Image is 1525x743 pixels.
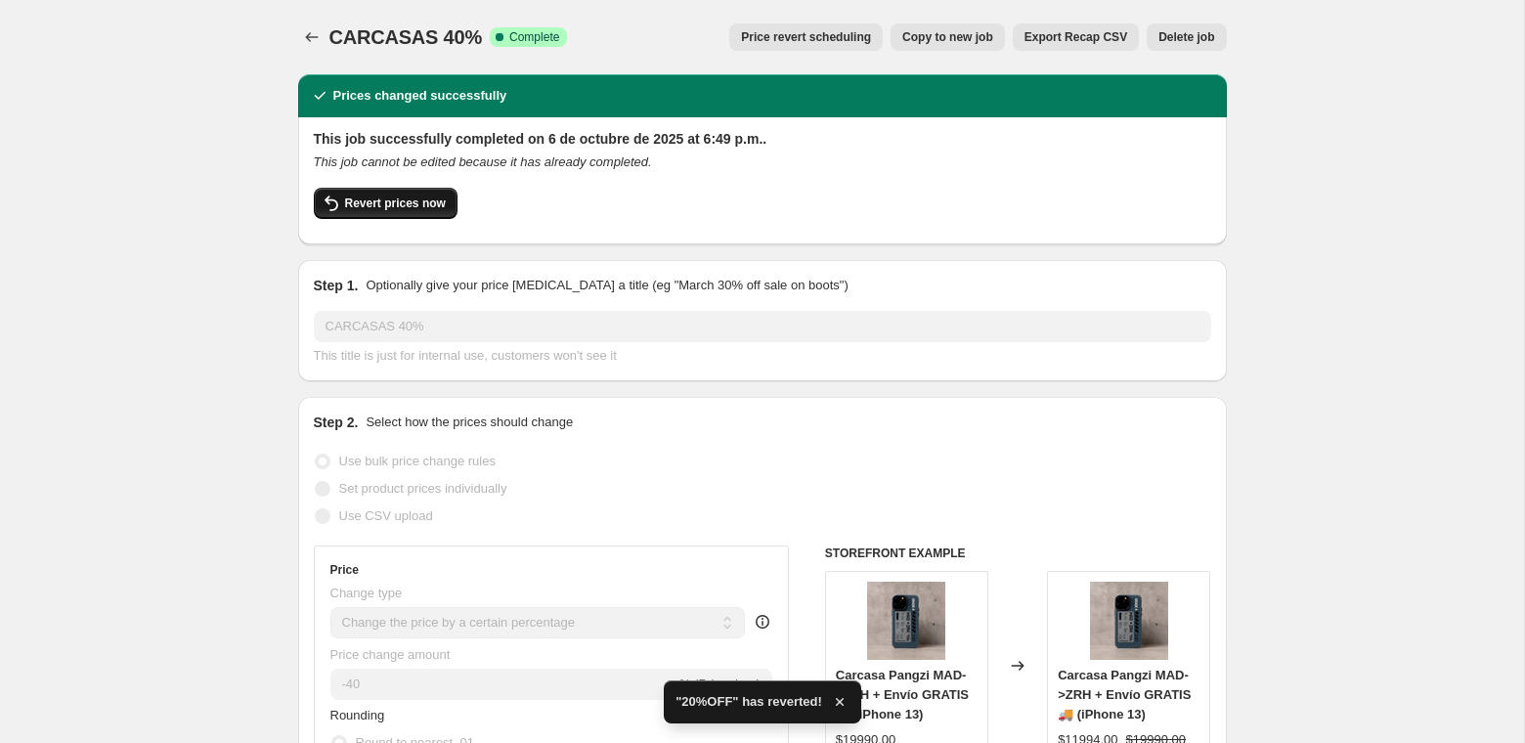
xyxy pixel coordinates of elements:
span: Revert prices now [345,196,446,211]
button: Delete job [1147,23,1226,51]
button: Price revert scheduling [729,23,883,51]
input: 30% off holiday sale [314,311,1211,342]
span: This title is just for internal use, customers won't see it [314,348,617,363]
p: Optionally give your price [MEDICAL_DATA] a title (eg "March 30% off sale on boots") [366,276,848,295]
span: Export Recap CSV [1024,29,1127,45]
h3: Price [330,562,359,578]
span: Use CSV upload [339,508,433,523]
h6: STOREFRONT EXAMPLE [825,546,1211,561]
h2: Prices changed successfully [333,86,507,106]
span: Delete job [1158,29,1214,45]
span: Use bulk price change rules [339,454,496,468]
input: -15 [330,669,675,700]
span: Carcasa Pangzi MAD->ZRH + Envío GRATIS 🚚 (iPhone 13) [836,668,969,721]
span: Copy to new job [902,29,993,45]
span: "20%OFF" has reverted! [675,692,822,712]
span: Rounding [330,708,385,722]
span: Price revert scheduling [741,29,871,45]
span: Complete [509,29,559,45]
img: 5_cf0420af-97c9-4eb5-8d85-33e4598cee59_80x.webp [867,582,945,660]
button: Copy to new job [891,23,1005,51]
img: 5_cf0420af-97c9-4eb5-8d85-33e4598cee59_80x.webp [1090,582,1168,660]
button: Revert prices now [314,188,457,219]
div: help [753,612,772,632]
p: Select how the prices should change [366,413,573,432]
h2: Step 1. [314,276,359,295]
span: Set product prices individually [339,481,507,496]
span: Price change amount [330,647,451,662]
h2: Step 2. [314,413,359,432]
span: % (Price drop) [679,677,761,691]
h2: This job successfully completed on 6 de octubre de 2025 at 6:49 p.m.. [314,129,1211,149]
span: CARCASAS 40% [329,26,483,48]
button: Price change jobs [298,23,326,51]
button: Export Recap CSV [1013,23,1139,51]
span: Change type [330,586,403,600]
span: Carcasa Pangzi MAD->ZRH + Envío GRATIS 🚚 (iPhone 13) [1058,668,1191,721]
i: This job cannot be edited because it has already completed. [314,154,652,169]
